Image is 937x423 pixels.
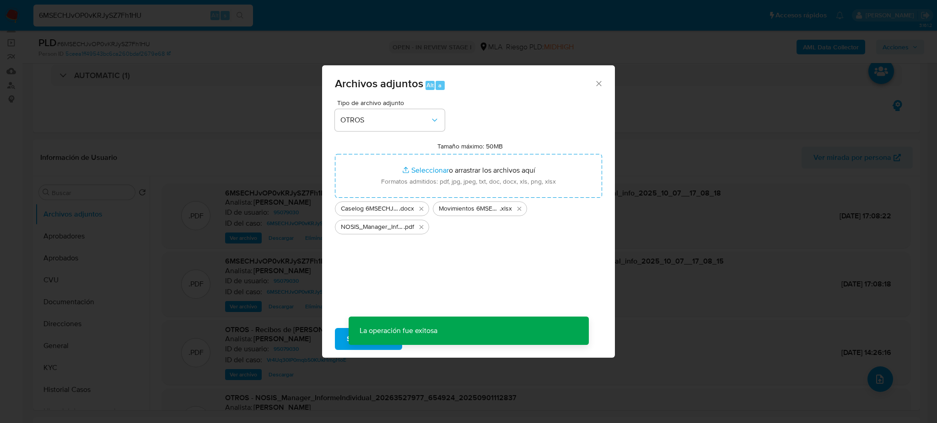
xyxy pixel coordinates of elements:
[341,204,399,213] span: Caselog 6MSECHJvOP0vKRJySZ7Fh1HU_2025_10_01_08_31_14
[335,198,602,234] ul: Archivos seleccionados
[514,203,525,214] button: Eliminar Movimientos 6MSECHJvOP0vKRJySZ7Fh1HU.xlsx
[349,317,448,345] p: La operación fue exitosa
[335,328,402,350] button: Subir archivo
[439,204,500,213] span: Movimientos 6MSECHJvOP0vKRJySZ7Fh1HU
[418,329,447,349] span: Cancelar
[340,116,430,125] span: OTROS
[426,81,434,90] span: Alt
[404,222,414,232] span: .pdf
[594,79,603,87] button: Cerrar
[416,222,427,233] button: Eliminar NOSIS_Manager_InformeIndividual_20263527977_654924_20251001095625.pdf
[416,203,427,214] button: Eliminar Caselog 6MSECHJvOP0vKRJySZ7Fh1HU_2025_10_01_08_31_14.docx
[335,75,423,91] span: Archivos adjuntos
[500,204,512,213] span: .xlsx
[347,329,390,349] span: Subir archivo
[337,100,447,106] span: Tipo de archivo adjunto
[399,204,414,213] span: .docx
[341,222,404,232] span: NOSIS_Manager_InformeIndividual_20263527977_654924_20251001095625
[335,109,445,131] button: OTROS
[437,142,503,150] label: Tamaño máximo: 50MB
[438,81,442,90] span: a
